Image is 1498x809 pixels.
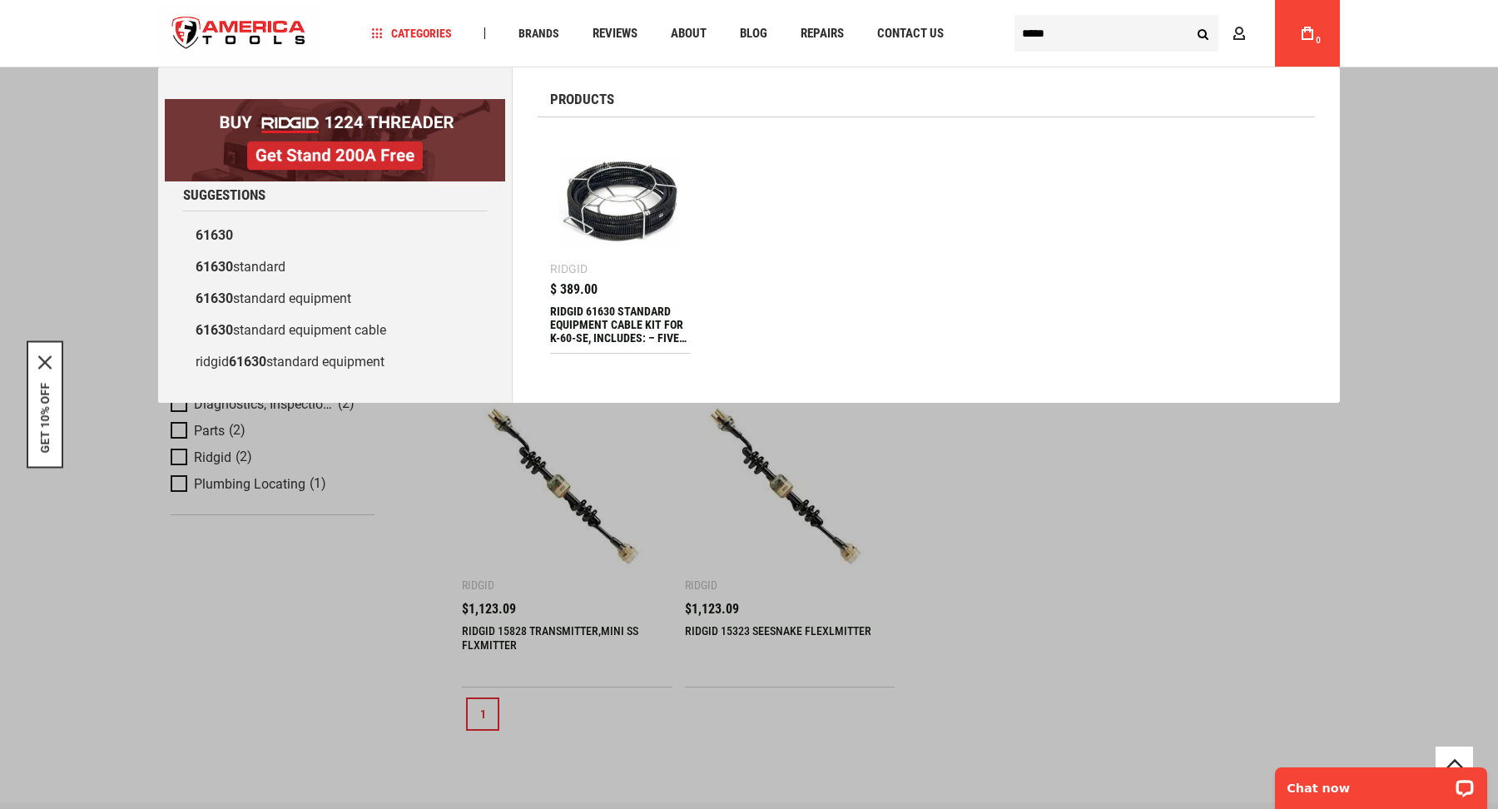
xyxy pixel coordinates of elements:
img: America Tools [158,2,320,65]
div: Ridgid [550,263,588,275]
iframe: LiveChat chat widget [1264,757,1498,809]
b: 61630 [196,227,233,243]
button: GET 10% OFF [38,383,52,454]
a: 61630standard equipment [183,283,487,315]
svg: close icon [38,356,52,370]
a: Reviews [585,22,645,45]
button: Close [38,356,52,370]
b: 61630 [229,354,266,370]
a: 61630 [183,220,487,251]
a: 61630standard equipment cable [183,315,487,346]
span: $ 389.00 [550,283,598,296]
a: Categories [365,22,459,45]
img: RIDGID 61630 STANDARD EQUIPMENT CABLE KIT FOR K-60-SE, INCLUDES: – FIVE SECTIONS C-10, 7⁄8 [558,138,682,262]
b: 61630 [196,259,233,275]
a: About [663,22,714,45]
span: Contact Us [877,27,944,40]
button: Search [1187,17,1218,49]
a: ridgid61630standard equipment [183,346,487,378]
a: RIDGID 61630 STANDARD EQUIPMENT CABLE KIT FOR K-60-SE, INCLUDES: – FIVE SECTIONS C-10, 7⁄8 Ridgid... [550,130,691,353]
a: Repairs [793,22,851,45]
span: About [671,27,707,40]
span: Repairs [801,27,844,40]
a: Brands [511,22,567,45]
a: store logo [158,2,320,65]
a: Contact Us [870,22,951,45]
span: Products [550,92,614,107]
span: Brands [518,27,559,39]
img: BOGO: Buy RIDGID® 1224 Threader, Get Stand 200A Free! [165,99,505,181]
span: 0 [1316,36,1321,45]
b: 61630 [196,290,233,306]
a: BOGO: Buy RIDGID® 1224 Threader, Get Stand 200A Free! [165,99,505,112]
span: Blog [740,27,767,40]
b: 61630 [196,322,233,338]
a: Blog [732,22,775,45]
div: RIDGID 61630 STANDARD EQUIPMENT CABLE KIT FOR K-60-SE, INCLUDES: – FIVE SECTIONS C-10, 7⁄8 [550,305,691,345]
span: Categories [372,27,452,39]
span: Reviews [593,27,637,40]
a: 61630standard [183,251,487,283]
span: Suggestions [183,188,265,202]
